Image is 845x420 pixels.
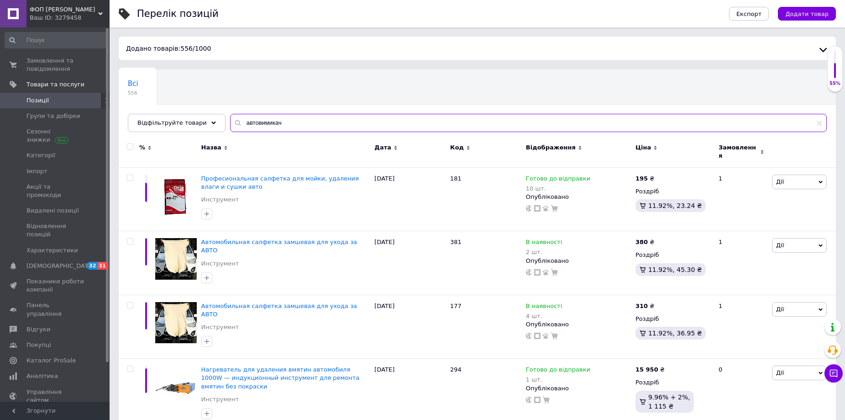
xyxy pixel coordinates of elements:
span: Дії [776,242,784,249]
input: Пошук по назві позиції, артикулу і пошуковим запитам [230,114,827,132]
span: 9.96% + 2%, [648,393,690,401]
span: В наявності [526,303,562,312]
span: Готово до відправки [526,366,590,376]
span: Додати товар [785,11,829,17]
a: Инструмент [201,323,239,331]
span: Відображення [526,144,576,152]
button: Додати товар [778,7,836,21]
div: Опубліковано [526,193,631,201]
div: [DATE] [372,231,448,295]
span: Замовлення та повідомлення [26,57,84,73]
span: % [139,144,145,152]
span: Дії [776,178,784,185]
b: 310 [635,303,648,309]
img: Автомобильная салфетка замшевая для ухода за АВТО [155,238,197,280]
span: Додано товарів: / 1000 [126,45,211,52]
span: Покупці [26,341,51,349]
span: [DEMOGRAPHIC_DATA] [26,262,94,270]
a: Инструмент [201,196,239,204]
a: Инструмент [201,395,239,404]
span: Всі [128,80,138,88]
b: 380 [635,239,648,245]
span: 32 [87,262,97,270]
span: Дії [776,306,784,313]
span: Управління сайтом [26,388,84,404]
span: 11.92%, 36.95 ₴ [648,330,702,337]
span: Експорт [736,11,762,17]
div: Роздріб [635,315,711,323]
span: 556 [180,45,193,52]
div: Опубліковано [526,320,631,329]
a: Нагреватель для удаления вмятин автомобиля 1000W — индукционный инструмент для ремонта вмятин без... [201,366,360,389]
span: 294 [450,366,462,373]
div: 1 шт. [526,376,590,383]
img: Автомобильная салфетка замшевая для ухода за АВТО [155,302,197,344]
div: Роздріб [635,251,711,259]
span: Готово до відправки [526,175,590,185]
span: Каталог ProSale [26,356,76,365]
img: Професиональная салфетка для мойки, удаления влаги и сушки авто [159,175,193,220]
span: 31 [97,262,108,270]
div: 55% [828,80,842,87]
span: Аналітика [26,372,58,380]
div: 2 шт. [526,249,562,255]
div: ₴ [635,175,654,183]
span: Характеристики [26,246,78,255]
span: Акції та промокоди [26,183,84,199]
span: 556 [128,90,138,96]
div: ₴ [635,366,665,374]
button: Експорт [729,7,769,21]
div: 1 [713,167,770,231]
span: Дії [776,369,784,376]
span: 177 [450,303,462,309]
a: Инструмент [201,260,239,268]
div: Перелік позицій [137,9,219,19]
div: Ваш ID: 3279458 [30,14,110,22]
span: Групи та добірки [26,112,80,120]
div: Опубліковано [526,384,631,393]
span: Видалені позиції [26,207,79,215]
span: 181 [450,175,462,182]
div: Опубліковано [526,257,631,265]
span: 381 [450,239,462,245]
span: 11.92%, 23.24 ₴ [648,202,702,209]
span: Відфільтруйте товари [137,119,207,126]
span: Сезонні знижки [26,128,84,144]
div: ₴ [635,302,654,310]
a: Професиональная салфетка для мойки, удаления влаги и сушки авто [201,175,359,190]
span: Показники роботи компанії [26,277,84,294]
div: 10 шт. [526,185,590,192]
span: Замовлення [719,144,758,160]
span: Імпорт [26,167,47,175]
span: ФОП Первак Д.Г. [30,5,98,14]
span: Дата [374,144,391,152]
span: В наявності [526,239,562,248]
div: 1 [713,295,770,359]
span: 11.92%, 45.30 ₴ [648,266,702,273]
input: Пошук [5,32,108,48]
div: 4 шт. [526,313,562,319]
div: Роздріб [635,187,711,196]
b: 15 950 [635,366,658,373]
div: [DATE] [372,167,448,231]
span: Відгуки [26,325,50,334]
span: Категорії [26,151,55,159]
div: [DATE] [372,295,448,359]
b: 195 [635,175,648,182]
span: Назва [201,144,221,152]
button: Чат з покупцем [824,364,843,383]
span: Товари та послуги [26,80,84,89]
a: Автомобильная салфетка замшевая для ухода за АВТО [201,239,357,254]
div: Роздріб [635,378,711,387]
div: 1 [713,231,770,295]
span: Ціна [635,144,651,152]
span: 1 115 ₴ [648,403,673,410]
span: Відновлення позицій [26,222,84,239]
span: Панель управління [26,301,84,318]
a: Автомобильная салфетка замшевая для ухода за АВТО [201,303,357,318]
div: ₴ [635,238,654,246]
